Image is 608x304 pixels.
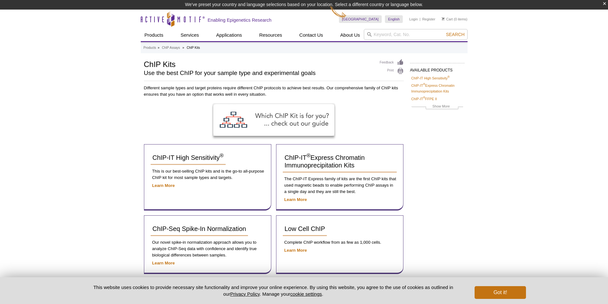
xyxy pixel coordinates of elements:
li: » [183,46,184,49]
a: ChIP-IT High Sensitivity® [411,75,450,81]
a: ChIP-Seq Spike-In Normalization [151,222,248,236]
a: Cart [442,17,453,21]
h1: ChIP Kits [144,59,373,69]
a: ChIP-IT High Sensitivity® [151,151,226,165]
li: (0 items) [442,15,468,23]
p: Complete ChIP workflow from as few as 1,000 cells. [283,239,397,246]
a: ChIP-IT®Express Chromatin Immunoprecipitation Kits [283,151,397,173]
a: ChIP-IT®Express Chromatin Immunoprecipitation Kits [411,83,463,94]
a: ChIP Assays [162,45,180,51]
a: Register [422,17,435,21]
span: Search [446,32,464,37]
a: English [385,15,403,23]
button: Got it! [475,286,526,299]
h2: Enabling Epigenetics Research [208,17,272,23]
a: Show More [411,103,463,111]
a: Resources [255,29,286,41]
span: ChIP-IT Express Chromatin Immunoprecipitation Kits [285,154,365,169]
a: Products [144,45,156,51]
span: ChIP-IT High Sensitivity [153,154,224,161]
sup: ® [423,83,425,86]
sup: ® [220,153,223,159]
a: Print [380,68,404,75]
a: ChIP-IT®FFPE II [411,96,437,102]
p: This is our best-selling ChIP kits and is the go-to all-purpose ChIP kit for most sample types an... [151,168,265,181]
li: » [158,46,160,49]
sup: ® [447,75,450,78]
li: | [420,15,421,23]
img: ChIP Kit Selection Guide [213,104,334,136]
a: Services [177,29,203,41]
a: About Us [336,29,364,41]
a: Applications [212,29,246,41]
p: Our novel spike-in normalization approach allows you to analyze ChIP-Seq data with confidence and... [151,239,265,258]
a: Low Cell ChIP [283,222,327,236]
a: Products [141,29,167,41]
button: cookie settings [290,291,322,297]
h2: AVAILABLE PRODUCTS [410,63,464,74]
input: Keyword, Cat. No. [364,29,468,40]
a: Login [409,17,418,21]
a: [GEOGRAPHIC_DATA] [339,15,382,23]
a: Learn More [152,261,175,265]
a: Learn More [284,197,307,202]
h2: Use the best ChIP for your sample type and experimental goals [144,70,373,76]
p: This website uses cookies to provide necessary site functionality and improve your online experie... [82,284,464,297]
a: Learn More [152,183,175,188]
li: ChIP Kits [187,46,200,49]
span: ChIP-Seq Spike-In Normalization [153,225,246,232]
span: Low Cell ChIP [285,225,325,232]
button: Search [444,32,466,37]
p: The ChIP-IT Express family of kits are the first ChIP kits that used magnetic beads to enable per... [283,176,397,195]
img: Your Cart [442,17,445,20]
a: Privacy Policy [230,291,259,297]
a: Contact Us [296,29,327,41]
sup: ® [306,153,310,159]
p: Different sample types and target proteins require different ChIP protocols to achieve best resul... [144,85,404,98]
a: Learn More [284,248,307,253]
a: Feedback [380,59,404,66]
img: Change Here [330,5,347,20]
sup: ® [423,96,425,99]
